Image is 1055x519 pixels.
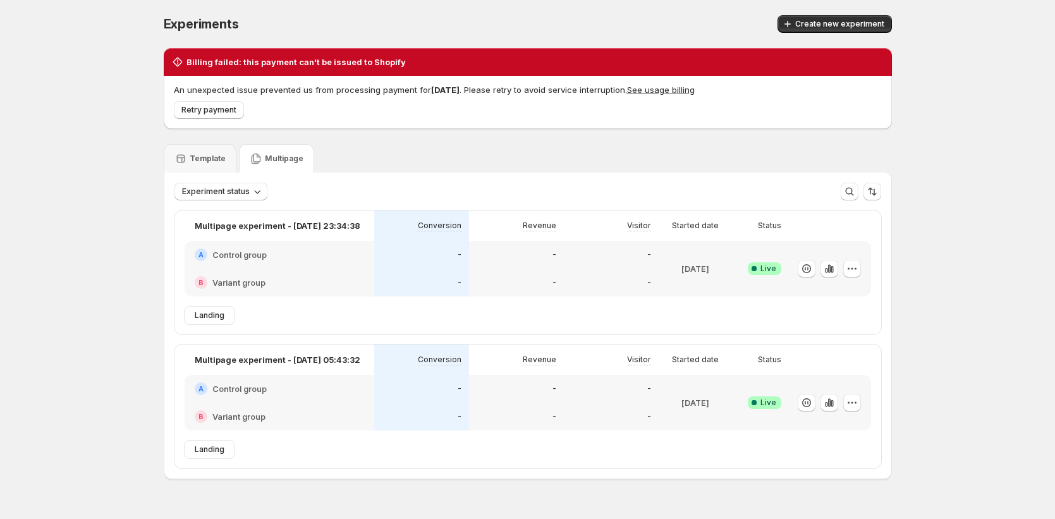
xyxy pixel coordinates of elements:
button: Retry payment [174,101,244,119]
p: Multipage [265,154,303,164]
p: Multipage experiment - [DATE] 23:34:38 [195,219,360,232]
p: - [552,250,556,260]
h2: B [198,413,204,420]
h2: B [198,279,204,286]
span: Experiment status [182,186,250,197]
p: Started date [672,221,719,231]
h2: A [198,251,204,259]
span: Landing [195,310,224,321]
p: - [458,412,461,422]
p: - [458,278,461,288]
span: Experiments [164,16,239,32]
span: Landing [195,444,224,455]
p: - [458,384,461,394]
p: - [647,412,651,422]
button: Sort the results [863,183,881,200]
p: Conversion [418,355,461,365]
h2: Variant group [212,276,265,289]
p: Conversion [418,221,461,231]
p: Revenue [523,221,556,231]
p: Visitor [627,355,651,365]
p: - [552,278,556,288]
p: - [552,412,556,422]
h2: Control group [212,382,267,395]
p: - [647,250,651,260]
p: [DATE] [681,396,709,409]
button: Experiment status [174,183,267,200]
p: - [458,250,461,260]
p: - [552,384,556,394]
h2: Control group [212,248,267,261]
p: Revenue [523,355,556,365]
h2: Billing failed: this payment can't be issued to Shopify [186,56,406,68]
span: Live [760,264,776,274]
span: Create new experiment [795,19,884,29]
h2: A [198,385,204,393]
p: Multipage experiment - [DATE] 05:43:32 [195,353,360,366]
p: Visitor [627,221,651,231]
p: Status [758,355,781,365]
p: Started date [672,355,719,365]
span: Retry payment [181,105,236,115]
h2: Variant group [212,410,265,423]
p: Template [190,154,226,164]
p: - [647,278,651,288]
button: Create new experiment [778,15,892,33]
p: Status [758,221,781,231]
span: [DATE] [431,85,460,95]
span: Live [760,398,776,408]
p: An unexpected issue prevented us from processing payment for . Please retry to avoid service inte... [174,83,882,96]
button: See usage billing [627,85,695,95]
p: [DATE] [681,262,709,275]
p: - [647,384,651,394]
